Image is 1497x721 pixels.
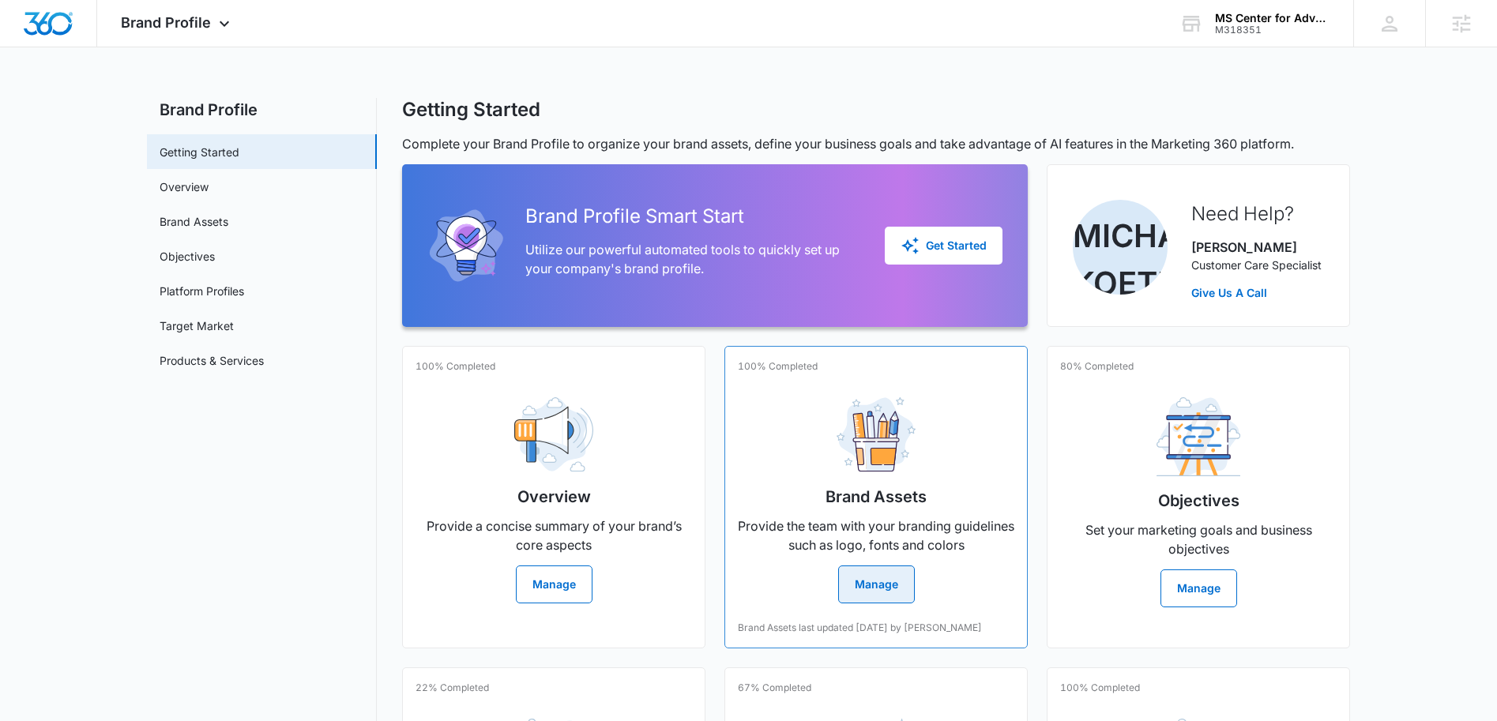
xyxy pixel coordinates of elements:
[416,359,495,374] p: 100% Completed
[416,681,489,695] p: 22% Completed
[147,98,377,122] h2: Brand Profile
[402,98,540,122] h1: Getting Started
[1215,12,1330,24] div: account name
[738,621,982,635] p: Brand Assets last updated [DATE] by [PERSON_NAME]
[416,516,692,554] p: Provide a concise summary of your brand’s core aspects
[1160,569,1237,607] button: Manage
[516,565,592,603] button: Manage
[1060,520,1337,558] p: Set your marketing goals and business objectives
[1215,24,1330,36] div: account id
[160,317,234,334] a: Target Market
[160,213,228,230] a: Brand Assets
[1191,284,1322,301] a: Give Us A Call
[160,283,244,299] a: Platform Profiles
[838,565,915,603] button: Manage
[160,248,215,265] a: Objectives
[1047,346,1350,648] a: 80% CompletedObjectivesSet your marketing goals and business objectivesManage
[1073,200,1168,295] img: Michael Koethe
[402,346,705,648] a: 100% CompletedOverviewProvide a concise summary of your brand’s core aspectsManage
[738,359,818,374] p: 100% Completed
[1158,489,1239,513] h2: Objectives
[901,236,987,255] div: Get Started
[738,516,1014,554] p: Provide the team with your branding guidelines such as logo, fonts and colors
[160,178,209,195] a: Overview
[525,240,859,278] p: Utilize our powerful automated tools to quickly set up your company's brand profile.
[738,681,811,695] p: 67% Completed
[517,485,591,509] h2: Overview
[1191,200,1322,228] h2: Need Help?
[826,485,927,509] h2: Brand Assets
[885,227,1002,265] button: Get Started
[1060,359,1134,374] p: 80% Completed
[160,352,264,369] a: Products & Services
[1191,257,1322,273] p: Customer Care Specialist
[160,144,239,160] a: Getting Started
[121,14,211,31] span: Brand Profile
[1191,238,1322,257] p: [PERSON_NAME]
[724,346,1028,648] a: 100% CompletedBrand AssetsProvide the team with your branding guidelines such as logo, fonts and ...
[525,202,859,231] h2: Brand Profile Smart Start
[1060,681,1140,695] p: 100% Completed
[402,134,1350,153] p: Complete your Brand Profile to organize your brand assets, define your business goals and take ad...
